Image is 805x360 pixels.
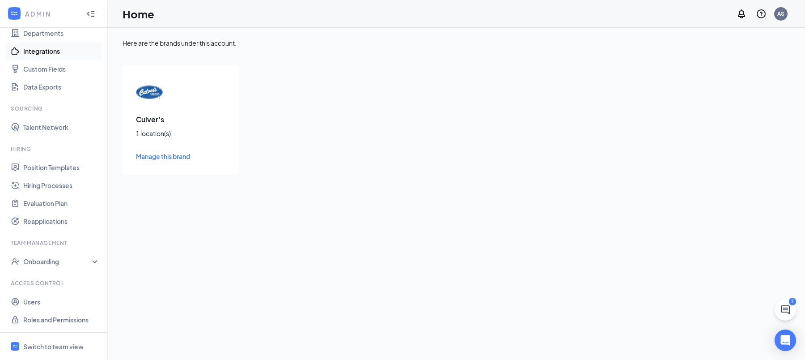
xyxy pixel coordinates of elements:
[136,79,163,106] img: Culver's logo
[23,212,100,230] a: Reapplications
[86,9,95,18] svg: Collapse
[11,105,98,112] div: Sourcing
[136,152,190,160] span: Manage this brand
[23,42,100,60] a: Integrations
[11,239,98,247] div: Team Management
[10,9,19,18] svg: WorkstreamLogo
[775,299,796,321] button: ChatActive
[23,257,92,266] div: Onboarding
[23,311,100,329] a: Roles and Permissions
[736,9,747,19] svg: Notifications
[123,39,790,47] div: Here are the brands under this account.
[136,129,225,138] div: 1 location(s)
[23,159,100,176] a: Position Templates
[780,304,791,315] svg: ChatActive
[23,60,100,78] a: Custom Fields
[777,10,784,17] div: AS
[775,330,796,351] div: Open Intercom Messenger
[23,342,84,351] div: Switch to team view
[23,78,100,96] a: Data Exports
[789,298,796,305] div: 7
[12,343,18,349] svg: WorkstreamLogo
[136,115,225,124] h3: Culver's
[23,176,100,194] a: Hiring Processes
[11,279,98,287] div: Access control
[11,257,20,266] svg: UserCheck
[136,151,225,161] a: Manage this brand
[23,118,100,136] a: Talent Network
[11,145,98,153] div: Hiring
[756,9,767,19] svg: QuestionInfo
[23,24,100,42] a: Departments
[123,6,154,21] h1: Home
[25,9,78,18] div: ADMIN
[23,194,100,212] a: Evaluation Plan
[23,293,100,311] a: Users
